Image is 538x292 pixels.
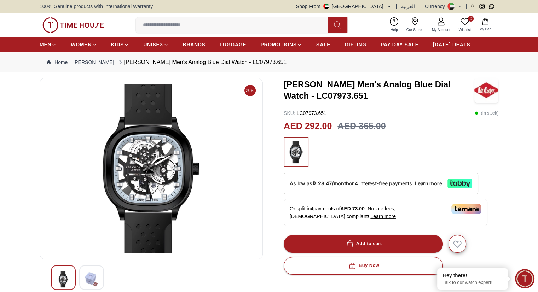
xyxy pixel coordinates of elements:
div: Buy Now [347,262,379,270]
a: LUGGAGE [220,38,247,51]
span: PAY DAY SALE [381,41,419,48]
p: ( In stock ) [475,110,498,117]
div: Or split in 4 payments of - No late fees, [DEMOGRAPHIC_DATA] compliant! [284,199,487,226]
span: | [465,3,467,10]
a: PROMOTIONS [260,38,302,51]
nav: Breadcrumb [40,52,498,72]
div: [PERSON_NAME] Men's Analog Blue Dial Watch - LC07973.651 [117,58,287,66]
a: UNISEX [143,38,168,51]
span: Learn more [370,214,396,219]
a: WOMEN [71,38,97,51]
span: KIDS [111,41,124,48]
a: Our Stores [402,16,428,34]
span: WOMEN [71,41,92,48]
h3: AED 365.00 [337,119,386,133]
span: Our Stores [404,27,426,33]
span: SKU : [284,110,295,116]
span: My Bag [476,27,494,32]
span: LUGGAGE [220,41,247,48]
span: Help [388,27,401,33]
a: [PERSON_NAME] [73,59,114,66]
div: Hey there! [442,272,503,279]
img: ... [287,141,305,163]
span: PROMOTIONS [260,41,297,48]
div: Chat Widget [515,269,534,288]
span: [DATE] DEALS [433,41,470,48]
span: 0 [468,16,474,22]
span: | [419,3,421,10]
img: Lee Cooper Men's Analog Blue Dial Watch - LC07973.651 [85,271,98,287]
h2: AED 292.00 [284,119,332,133]
a: MEN [40,38,57,51]
button: العربية [401,3,415,10]
a: Instagram [479,4,485,9]
img: Lee Cooper Men's Analog Blue Dial Watch - LC07973.651 [57,271,70,287]
a: [DATE] DEALS [433,38,470,51]
a: GIFTING [345,38,366,51]
img: Lee Cooper Men's Analog Blue Dial Watch - LC07973.651 [46,84,257,253]
span: 20% [244,85,256,96]
a: 0Wishlist [455,16,475,34]
a: SALE [316,38,330,51]
div: Add to cart [345,240,382,248]
span: GIFTING [345,41,366,48]
span: SALE [316,41,330,48]
button: Add to cart [284,235,443,253]
div: Currency [425,3,448,10]
span: BRANDS [183,41,206,48]
span: Wishlist [456,27,474,33]
span: AED 73.00 [340,206,364,211]
button: Buy Now [284,257,443,275]
span: UNISEX [143,41,163,48]
span: 100% Genuine products with International Warranty [40,3,153,10]
button: My Bag [475,17,496,33]
p: LC07973.651 [284,110,326,117]
a: Facebook [470,4,475,9]
img: Tamara [451,204,481,214]
h3: [PERSON_NAME] Men's Analog Blue Dial Watch - LC07973.651 [284,79,474,101]
span: My Account [429,27,453,33]
button: Shop From[GEOGRAPHIC_DATA] [296,3,392,10]
a: Whatsapp [489,4,494,9]
p: Talk to our watch expert! [442,280,503,286]
img: United Arab Emirates [323,4,329,9]
a: KIDS [111,38,129,51]
a: Home [47,59,68,66]
span: MEN [40,41,51,48]
a: BRANDS [183,38,206,51]
img: Lee Cooper Men's Analog Blue Dial Watch - LC07973.651 [474,78,498,103]
img: ... [42,17,104,33]
a: Help [386,16,402,34]
a: PAY DAY SALE [381,38,419,51]
span: | [396,3,397,10]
